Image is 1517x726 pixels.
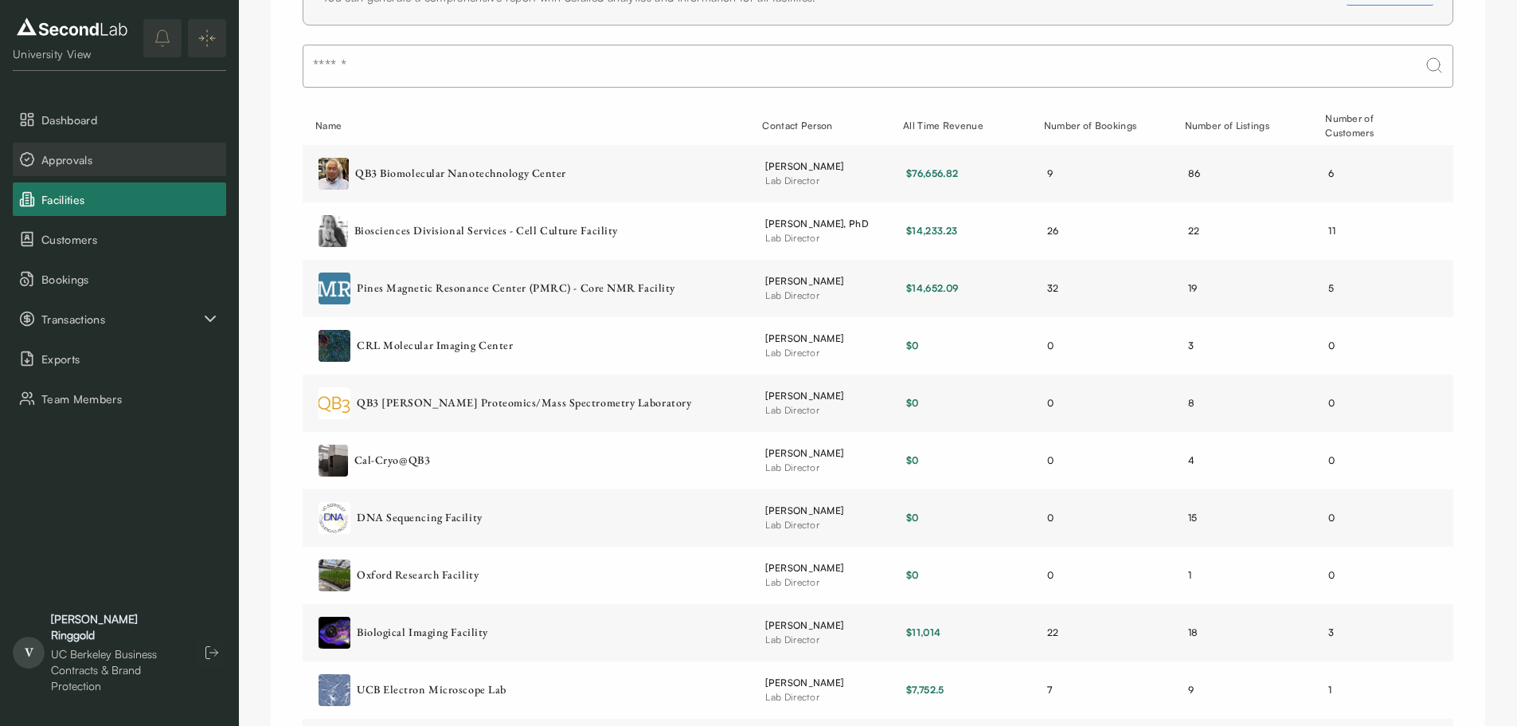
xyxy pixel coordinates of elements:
div: $11,014 [906,626,1002,640]
div: [PERSON_NAME], PhD [765,217,861,231]
div: Transactions sub items [13,302,226,336]
button: Exports [13,342,226,375]
span: Transactions [41,311,201,328]
div: 9 [1188,683,1284,697]
div: $0 [906,339,1002,353]
div: [PERSON_NAME] [765,332,861,346]
div: [PERSON_NAME] [765,618,861,633]
button: Team Members [13,382,226,415]
span: Approvals [41,151,220,168]
img: Oxford Research Facility [319,559,350,591]
div: $0 [906,396,1002,410]
div: Lab Director [765,575,861,590]
div: 0 [1328,339,1424,353]
div: [PERSON_NAME] Ringgold [51,611,182,643]
div: 86 [1188,167,1284,181]
img: Cal-Cryo@QB3 [319,445,348,477]
button: Expand/Collapse sidebar [188,19,226,57]
div: Lab Director [765,633,861,647]
button: Bookings [13,262,226,296]
div: 3 [1328,626,1424,640]
a: UCB Electron Microscope Lab [357,683,733,697]
div: 6 [1328,167,1424,181]
div: Number of Bookings [1044,119,1140,133]
a: Cal-Cryo@QB3 [354,453,734,468]
img: Biological Imaging Facility [319,617,350,649]
div: Lab Director [765,403,861,418]
div: 0 [1047,511,1143,525]
div: 4 [1188,453,1284,468]
div: [PERSON_NAME] [765,274,861,288]
img: DNA Sequencing Facility [319,502,350,534]
div: 9 [1047,167,1143,181]
a: Oxford Research Facility [357,568,733,583]
div: 8 [1188,396,1284,410]
div: UC Berkeley Business Contracts & Brand Protection [51,646,182,694]
div: $14,233.23 [906,224,1002,238]
div: Number of Customers [1325,112,1421,140]
div: 26 [1047,224,1143,238]
a: Biosciences Divisional Services - Cell Culture Facility [354,224,734,238]
div: [PERSON_NAME] [765,676,861,690]
img: Biosciences Divisional Services - Cell Culture Facility [319,215,348,247]
div: [PERSON_NAME] [765,504,861,518]
img: Pines Magnetic Resonance Center (PMRC) - Core NMR Facility [319,273,350,304]
span: Facilities [41,191,220,208]
div: Lab Director [765,461,861,475]
span: Team Members [41,390,220,407]
div: 5 [1328,281,1424,296]
div: Lab Director [765,346,861,360]
button: Approvals [13,143,226,176]
div: [PERSON_NAME] [765,389,861,403]
div: 3 [1188,339,1284,353]
div: 15 [1188,511,1284,525]
span: V [13,637,45,669]
img: CRL Molecular Imaging Center [319,330,350,362]
a: Biological Imaging Facility [357,626,733,640]
div: University View [13,46,131,62]
div: Number of Listings [1185,119,1280,133]
div: Lab Director [765,174,861,188]
button: Transactions [13,302,226,336]
div: 22 [1047,626,1143,640]
button: Dashboard [13,103,226,136]
a: DNA Sequencing Facility [357,511,733,525]
a: QB3 Biomolecular Nanotechnology Center [355,167,733,181]
div: 0 [1047,396,1143,410]
a: Customers [13,222,226,256]
div: 0 [1047,568,1143,583]
div: $7,752.5 [906,683,1002,697]
div: 0 [1047,339,1143,353]
img: QB3 Biomolecular Nanotechnology Center [319,158,349,190]
div: 11 [1328,224,1424,238]
div: All Time Revenue [903,119,999,133]
div: 0 [1047,453,1143,468]
div: 1 [1328,683,1424,697]
img: UCB Electron Microscope Lab [319,674,350,706]
div: 0 [1328,453,1424,468]
div: $0 [906,511,1002,525]
div: $0 [906,453,1002,468]
div: 0 [1328,568,1424,583]
div: 1 [1188,568,1284,583]
span: Dashboard [41,112,220,128]
div: Name [315,119,459,133]
img: QB3 Vincent J. Coates Proteomics/Mass Spectrometry Laboratory [319,387,350,419]
a: Pines Magnetic Resonance Center (PMRC) - Core NMR Facility [357,281,733,296]
span: Customers [41,231,220,248]
div: [PERSON_NAME] [765,159,861,174]
div: $14,652.09 [906,281,1002,296]
div: [PERSON_NAME] [765,561,861,575]
button: Log out [197,638,226,667]
button: Facilities [13,182,226,216]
